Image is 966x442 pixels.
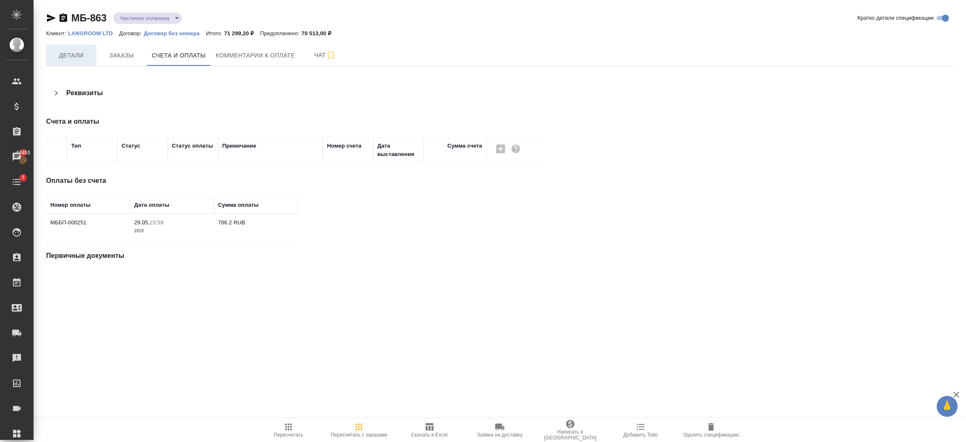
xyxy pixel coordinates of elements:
p: Договор: [119,30,144,36]
button: Написать в [GEOGRAPHIC_DATA] [535,419,605,442]
p: Предоплачено: [260,30,302,36]
button: Скопировать ссылку для ЯМессенджера [46,13,56,23]
p: 29.05, [134,219,150,226]
div: Примечание [222,142,256,150]
p: 71 299,20 ₽ [224,30,260,36]
div: Частично оплачена [113,13,182,24]
h4: Реквизиты [66,88,103,98]
svg: Подписаться [326,50,336,60]
a: Договор без номера [144,29,206,36]
div: Статус [122,142,140,150]
div: Дата выставления [377,142,419,159]
span: Кратко детали спецификации [857,14,934,22]
p: 2019 [134,227,210,235]
span: Заказы [101,50,142,61]
button: Добавить Todo [605,419,676,442]
span: Скачать в Excel [411,432,447,438]
a: LANGROOM LTD [68,29,119,36]
span: Добавить Todo [623,432,658,438]
span: 44453 [11,148,35,157]
td: МББП-000251 [46,214,130,244]
span: Заявка на доставку [477,432,522,438]
div: Номер счета [327,142,361,150]
span: Пересчитать [274,432,304,438]
div: Сумма счета [447,142,482,150]
h4: Счета и оплаты [46,117,653,127]
div: Статус оплаты [172,142,213,150]
span: Чат [305,50,345,60]
p: Договор без номера [144,30,206,36]
button: Удалить спецификацию [676,419,746,442]
button: Заявка на доставку [465,419,535,442]
a: 44453 [2,146,31,167]
span: Пересчитать с заказами [330,432,387,438]
button: Скачать в Excel [394,419,465,442]
span: Удалить спецификацию [683,432,739,438]
span: Счета и оплаты [152,50,206,61]
h4: Оплаты без счета [46,176,653,186]
div: Сумма оплаты [218,201,259,209]
p: Клиент: [46,30,68,36]
button: Частично оплачена [117,15,172,22]
button: Пересчитать [253,419,324,442]
p: LANGROOM LTD [68,30,119,36]
span: 🙏 [940,398,954,415]
p: 23:59 [150,219,164,226]
p: 70 513,00 ₽ [301,30,338,36]
a: 7 [2,172,31,192]
div: Дата оплаты [134,201,169,209]
a: МБ-863 [71,12,106,23]
td: 786.2 RUB [214,214,298,244]
button: Пересчитать с заказами [324,419,394,442]
button: 🙏 [937,396,958,417]
button: Скопировать ссылку [58,13,68,23]
div: Номер оплаты [50,201,91,209]
span: 7 [16,174,29,182]
span: Написать в [GEOGRAPHIC_DATA] [540,429,600,441]
h4: Первичные документы [46,251,653,261]
span: Детали [51,50,91,61]
p: Итого: [206,30,224,36]
div: Тип [71,142,81,150]
span: Комментарии к оплате [216,50,295,61]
